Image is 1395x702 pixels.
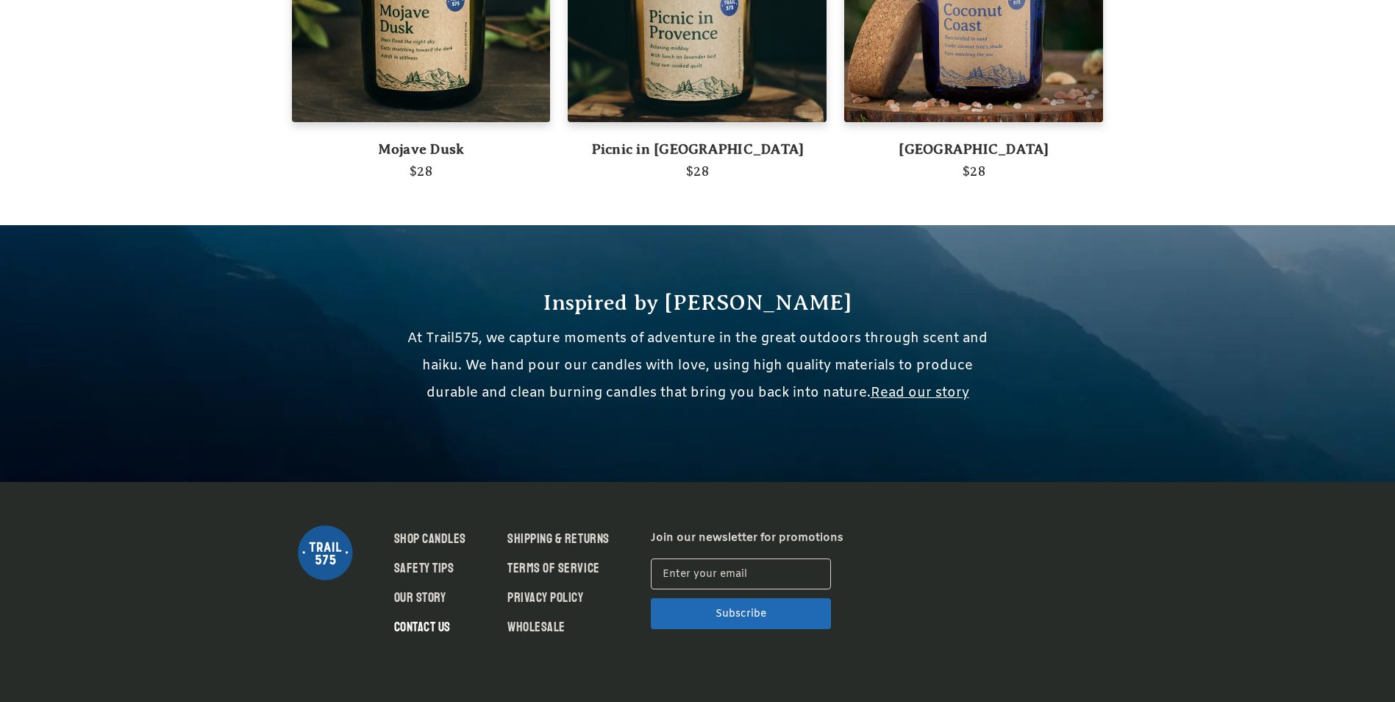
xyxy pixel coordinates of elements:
input: Enter your email [651,559,831,589]
p: Join our newsletter for promotions [651,529,843,547]
p: At Trail575, we capture moments of adventure in the great outdoors through scent and haiku. We ha... [405,325,990,407]
img: Trail575 [298,525,353,581]
a: Shop Candles [394,529,466,549]
a: Shipping & Returns [507,529,610,549]
a: Privacy Policy [507,588,584,608]
a: Contact Us [394,617,451,637]
a: Our Story [394,588,446,608]
h1: Inspired by [PERSON_NAME] [405,289,990,316]
input: Subscribe [651,598,831,629]
a: Wholesale [507,617,566,637]
a: Safety Tips [394,559,454,578]
a: Terms of Service [507,559,600,578]
a: Read our story [871,384,969,402]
